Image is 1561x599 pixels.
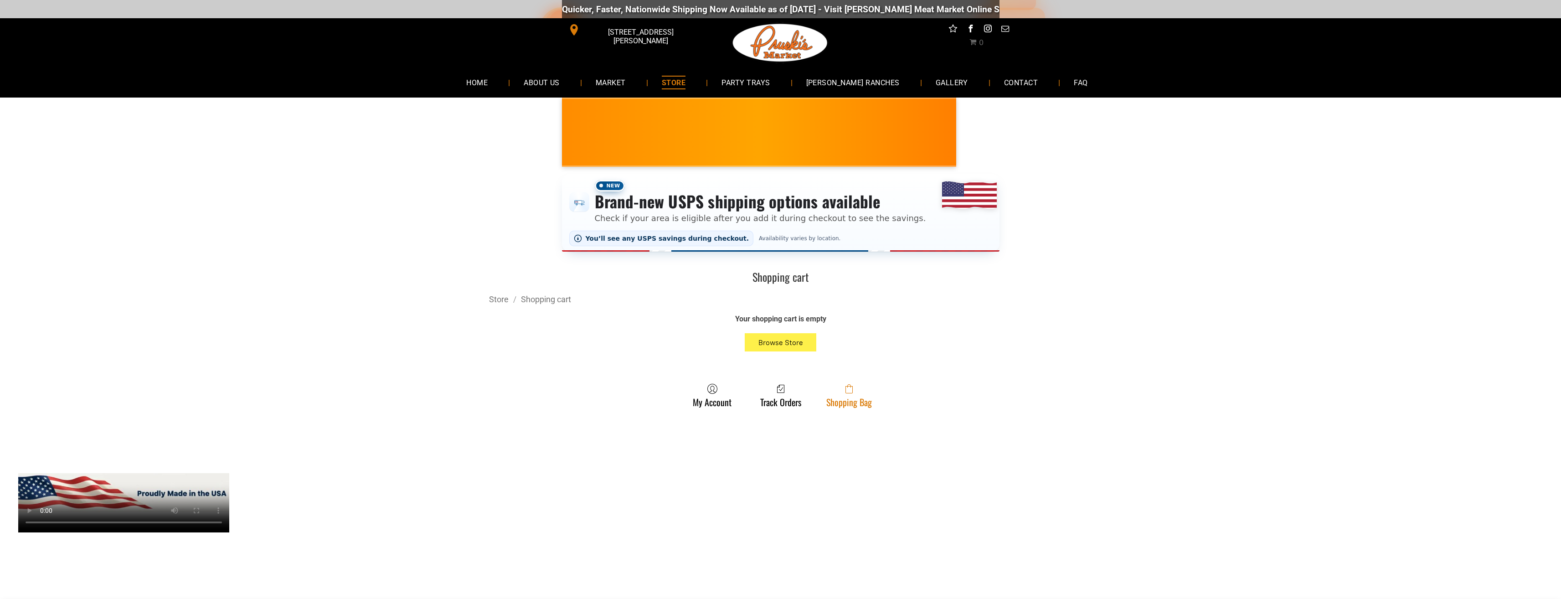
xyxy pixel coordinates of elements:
a: Shopping Bag [822,383,876,408]
a: email [999,23,1011,37]
div: Your shopping cart is empty [617,314,945,324]
a: CONTACT [990,70,1051,94]
a: [PERSON_NAME] RANCHES [793,70,913,94]
p: Check if your area is eligible after you add it during checkout to see the savings. [595,212,926,224]
a: GALLERY [922,70,982,94]
span: [STREET_ADDRESS][PERSON_NAME] [582,23,699,50]
div: Quicker, Faster, Nationwide Shipping Now Available as of [DATE] - Visit [PERSON_NAME] Meat Market... [548,4,1100,15]
span: New [595,180,625,191]
a: Social network [947,23,959,37]
span: / [509,294,521,304]
span: Browse Store [758,338,803,347]
div: Shipping options announcement [562,174,999,252]
a: STORE [648,70,699,94]
a: instagram [982,23,994,37]
a: Store [489,294,509,304]
a: [STREET_ADDRESS][PERSON_NAME] [562,23,701,37]
h1: Shopping cart [489,270,1072,284]
a: Shopping cart [521,294,571,304]
img: Pruski-s+Market+HQ+Logo2-1920w.png [731,18,829,67]
span: You’ll see any USPS savings during checkout. [586,235,749,242]
span: 0 [979,38,984,47]
a: PARTY TRAYS [708,70,783,94]
a: Track Orders [756,383,806,408]
div: Breadcrumbs [489,294,1072,305]
a: FAQ [1060,70,1101,94]
h3: Brand-new USPS shipping options available [595,191,926,212]
a: My Account [688,383,736,408]
span: [PERSON_NAME] MARKET [938,139,1117,153]
span: Availability varies by location. [757,235,842,242]
a: MARKET [582,70,639,94]
a: ABOUT US [510,70,573,94]
button: Browse Store [745,333,817,351]
a: facebook [964,23,976,37]
a: HOME [453,70,501,94]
